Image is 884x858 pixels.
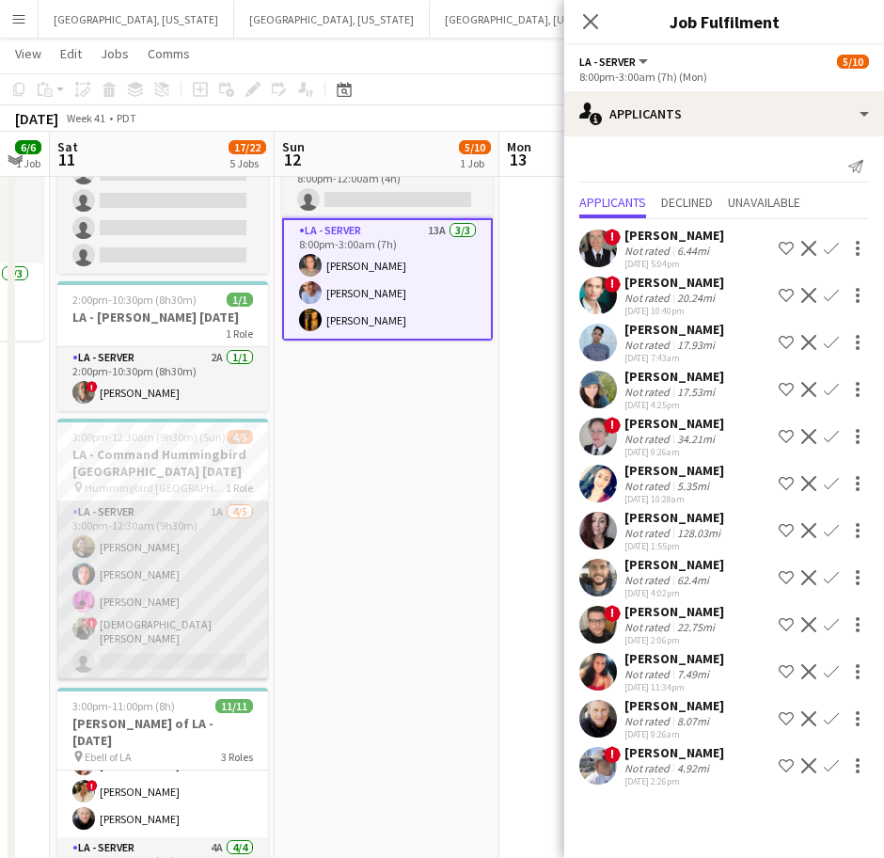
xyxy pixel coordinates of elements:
[624,291,673,305] div: Not rated
[604,605,621,622] span: !
[624,493,724,505] div: [DATE] 10:28am
[624,587,724,599] div: [DATE] 4:02pm
[57,309,268,326] h3: LA - [PERSON_NAME] [DATE]
[673,526,724,540] div: 128.03mi
[579,70,869,84] div: 8:00pm-3:00am (7h) (Mon)
[624,462,724,479] div: [PERSON_NAME]
[624,526,673,540] div: Not rated
[673,385,718,399] div: 17.53mi
[15,45,41,62] span: View
[16,156,40,170] div: 1 Job
[229,140,266,154] span: 17/22
[215,699,253,713] span: 11/11
[282,138,305,155] span: Sun
[57,419,268,680] app-job-card: 3:00pm-12:30am (9h30m) (Sun)4/5LA - Command Hummingbird [GEOGRAPHIC_DATA] [DATE] Hummingbird [GEO...
[62,111,109,125] span: Week 41
[229,156,265,170] div: 5 Jobs
[39,1,234,38] button: [GEOGRAPHIC_DATA], [US_STATE]
[53,41,89,66] a: Edit
[624,338,673,352] div: Not rated
[234,1,430,38] button: [GEOGRAPHIC_DATA], [US_STATE]
[624,540,724,552] div: [DATE] 1:55pm
[624,305,724,317] div: [DATE] 10:40pm
[624,321,724,338] div: [PERSON_NAME]
[57,347,268,411] app-card-role: LA - Server2A1/12:00pm-10:30pm (8h30m)![PERSON_NAME]
[604,417,621,434] span: !
[57,281,268,411] app-job-card: 2:00pm-10:30pm (8h30m)1/1LA - [PERSON_NAME] [DATE]1 RoleLA - Server2A1/12:00pm-10:30pm (8h30m)![P...
[282,154,493,218] app-card-role: LA - Server1A0/18:00pm-12:00am (4h)
[430,1,625,38] button: [GEOGRAPHIC_DATA], [US_STATE]
[673,479,713,493] div: 5.35mi
[624,432,673,446] div: Not rated
[604,276,621,293] span: !
[624,368,724,385] div: [PERSON_NAME]
[101,45,129,62] span: Jobs
[57,128,268,274] app-card-role: LA - Server0/410:30am-3:30pm (5h)
[55,149,78,170] span: 11
[624,479,673,493] div: Not rated
[837,55,869,69] span: 5/10
[673,338,718,352] div: 17.93mi
[624,620,673,634] div: Not rated
[57,138,78,155] span: Sat
[673,291,718,305] div: 20.24mi
[93,41,136,66] a: Jobs
[227,430,253,444] span: 4/5
[673,244,713,258] div: 6.44mi
[87,381,98,392] span: !
[579,55,651,69] button: LA - Server
[85,481,226,495] span: Hummingbird [GEOGRAPHIC_DATA] - Q-[GEOGRAPHIC_DATA]
[624,244,673,258] div: Not rated
[624,415,724,432] div: [PERSON_NAME]
[57,715,268,749] h3: [PERSON_NAME] of LA - [DATE]
[15,140,41,154] span: 6/6
[226,326,253,341] span: 1 Role
[72,699,175,713] span: 3:00pm-11:00pm (8h)
[661,196,713,209] span: Declined
[624,744,724,761] div: [PERSON_NAME]
[624,509,724,526] div: [PERSON_NAME]
[624,761,673,775] div: Not rated
[624,697,724,714] div: [PERSON_NAME]
[564,91,884,136] div: Applicants
[579,196,646,209] span: Applicants
[57,501,268,680] app-card-role: LA - Server1A4/53:00pm-12:30am (9h30m)[PERSON_NAME][PERSON_NAME][PERSON_NAME]![DEMOGRAPHIC_DATA][...
[72,293,197,307] span: 2:00pm-10:30pm (8h30m)
[604,229,621,246] span: !
[624,352,724,364] div: [DATE] 7:43am
[15,109,58,128] div: [DATE]
[624,573,673,587] div: Not rated
[148,45,190,62] span: Comms
[624,667,673,681] div: Not rated
[87,780,98,791] span: !
[728,196,800,209] span: Unavailable
[624,258,724,270] div: [DATE] 5:04pm
[624,728,724,740] div: [DATE] 9:26am
[60,45,82,62] span: Edit
[624,603,724,620] div: [PERSON_NAME]
[57,719,268,837] app-card-role: LA - Server5A3/34:00pm-10:00pm (6h)![PERSON_NAME]![PERSON_NAME][PERSON_NAME]
[624,274,724,291] div: [PERSON_NAME]
[624,714,673,728] div: Not rated
[673,432,718,446] div: 34.21mi
[624,399,724,411] div: [DATE] 4:25pm
[85,750,132,764] span: Ebell of LA
[459,140,491,154] span: 5/10
[282,62,493,341] app-job-card: 3:00pm-3:00am (12h) (Mon)5/10LA - Eventors The [PERSON_NAME] [DATE] The [PERSON_NAME]4 Roles LA -...
[72,430,226,444] span: 3:00pm-12:30am (9h30m) (Sun)
[117,111,136,125] div: PDT
[226,481,253,495] span: 1 Role
[624,634,724,646] div: [DATE] 2:06pm
[604,746,621,763] span: !
[579,55,636,69] span: LA - Server
[624,385,673,399] div: Not rated
[624,556,724,573] div: [PERSON_NAME]
[227,293,253,307] span: 1/1
[564,9,884,34] h3: Job Fulfilment
[673,573,713,587] div: 62.4mi
[8,41,49,66] a: View
[282,218,493,341] app-card-role: LA - Server13A3/38:00pm-3:00am (7h)[PERSON_NAME][PERSON_NAME][PERSON_NAME]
